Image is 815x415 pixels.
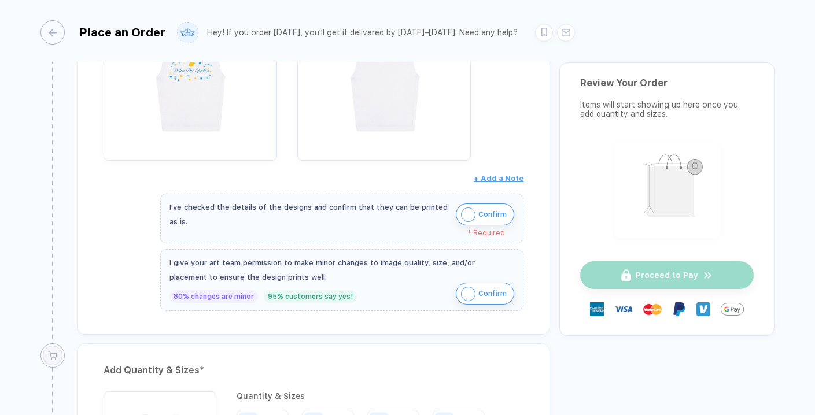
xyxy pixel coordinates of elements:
[79,25,165,39] div: Place an Order
[264,290,357,303] div: 95% customers say yes!
[169,229,505,237] div: * Required
[721,298,744,321] img: GPay
[580,77,754,88] div: Review Your Order
[478,284,507,303] span: Confirm
[169,290,258,303] div: 80% changes are minor
[456,283,514,305] button: iconConfirm
[478,205,507,224] span: Confirm
[104,361,523,380] div: Add Quantity & Sizes
[590,302,604,316] img: express
[614,300,633,318] img: visa
[461,208,475,222] img: icon
[474,169,523,188] button: + Add a Note
[643,300,662,318] img: master-card
[169,200,450,229] div: I've checked the details of the designs and confirm that they can be printed as is.
[461,287,475,301] img: icon
[237,391,493,401] div: Quantity & Sizes
[580,100,754,118] div: Items will start showing up here once you add quantity and sizes.
[619,147,715,231] img: shopping_bag.png
[178,23,198,43] img: user profile
[207,28,518,38] div: Hey! If you order [DATE], you'll get it delivered by [DATE]–[DATE]. Need any help?
[474,174,523,183] span: + Add a Note
[696,302,710,316] img: Venmo
[672,302,686,316] img: Paypal
[169,255,514,284] div: I give your art team permission to make minor changes to image quality, size, and/or placement to...
[456,203,514,225] button: iconConfirm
